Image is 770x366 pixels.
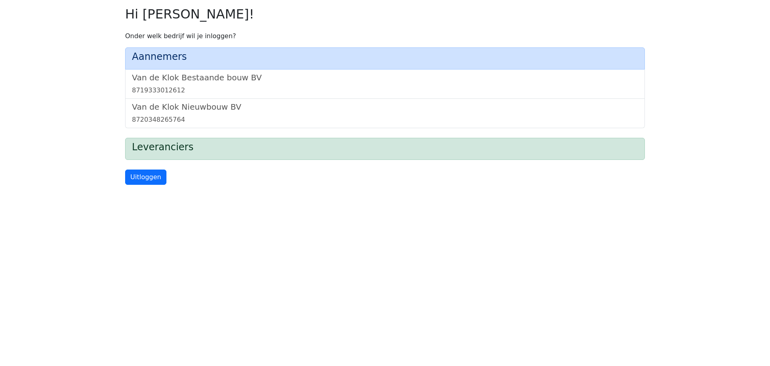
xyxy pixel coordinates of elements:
a: Van de Klok Bestaande bouw BV8719333012612 [132,73,638,95]
h5: Van de Klok Bestaande bouw BV [132,73,638,82]
div: 8719333012612 [132,86,638,95]
a: Van de Klok Nieuwbouw BV8720348265764 [132,102,638,125]
h4: Leveranciers [132,141,638,153]
a: Uitloggen [125,170,166,185]
h5: Van de Klok Nieuwbouw BV [132,102,638,112]
h2: Hi [PERSON_NAME]! [125,6,645,22]
div: 8720348265764 [132,115,638,125]
h4: Aannemers [132,51,638,63]
p: Onder welk bedrijf wil je inloggen? [125,31,645,41]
